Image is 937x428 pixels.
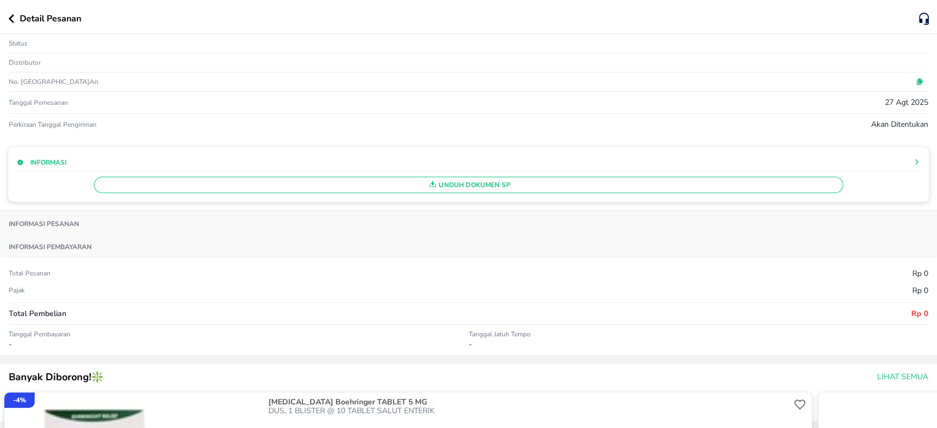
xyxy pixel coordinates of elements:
[13,395,26,405] p: - 4 %
[30,157,66,167] p: Informasi
[17,157,66,167] button: Informasi
[94,177,844,193] button: Unduh Dokumen SP
[871,119,928,130] p: Akan ditentukan
[912,268,928,279] p: Rp 0
[9,98,68,107] p: Tanggal pemesanan
[9,308,66,319] p: Total Pembelian
[911,308,928,319] p: Rp 0
[873,367,930,387] button: Lihat Semua
[9,339,469,350] p: -
[885,97,928,108] p: 27 Agt 2025
[9,286,25,295] p: Pajak
[9,58,41,67] p: Distributor
[9,77,315,86] p: No. [GEOGRAPHIC_DATA]an
[469,339,929,350] p: -
[268,407,791,415] p: DUS, 1 BLISTER @ 10 TABLET SALUT ENTERIK
[9,39,27,48] p: Status
[9,269,51,278] p: Total pesanan
[99,178,839,192] span: Unduh Dokumen SP
[9,219,79,228] p: Informasi Pesanan
[469,330,929,339] p: Tanggal Jatuh Tempo
[912,285,928,296] p: Rp 0
[9,330,469,339] p: Tanggal Pembayaran
[268,398,789,407] p: [MEDICAL_DATA] Boehringer TABLET 5 MG
[20,12,81,25] p: Detail Pesanan
[9,120,97,129] p: Perkiraan Tanggal Pengiriman
[877,370,928,384] span: Lihat Semua
[9,243,92,251] p: Informasi pembayaran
